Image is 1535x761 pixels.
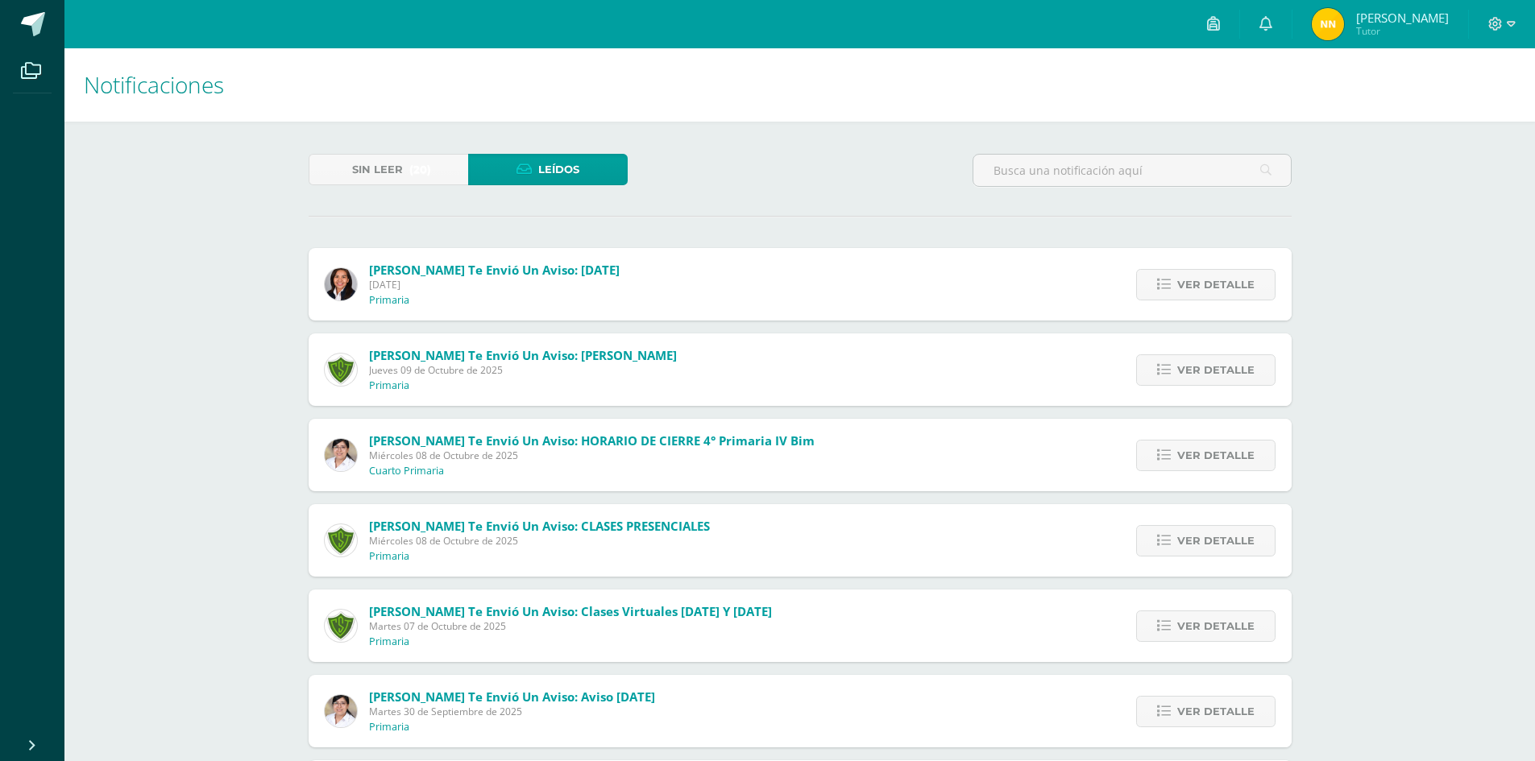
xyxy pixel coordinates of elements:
[369,721,409,734] p: Primaria
[325,610,357,642] img: 6f5ff69043559128dc4baf9e9c0f15a0.png
[369,619,772,633] span: Martes 07 de Octubre de 2025
[369,518,710,534] span: [PERSON_NAME] te envió un aviso: CLASES PRESENCIALES
[369,262,620,278] span: [PERSON_NAME] te envió un aviso: [DATE]
[1177,440,1255,470] span: Ver detalle
[1356,24,1449,38] span: Tutor
[538,155,579,184] span: Leídos
[309,154,468,185] a: Sin leer(20)
[1177,270,1255,300] span: Ver detalle
[1356,10,1449,26] span: [PERSON_NAME]
[1177,697,1255,726] span: Ver detalle
[369,278,620,292] span: [DATE]
[369,534,710,548] span: Miércoles 08 de Octubre de 2025
[369,689,655,705] span: [PERSON_NAME] te envió un aviso: Aviso [DATE]
[325,695,357,727] img: 4074e4aec8af62734b518a95961417a1.png
[369,550,409,563] p: Primaria
[84,69,224,100] span: Notificaciones
[325,268,357,300] img: a06024179dba9039476aa43df9e4b8c8.png
[369,294,409,307] p: Primaria
[369,705,655,718] span: Martes 30 de Septiembre de 2025
[1177,611,1255,641] span: Ver detalle
[369,363,677,377] span: Jueves 09 de Octubre de 2025
[1312,8,1344,40] img: 39a600aa9cb6be71c71a3c82df1284a6.png
[369,347,677,363] span: [PERSON_NAME] te envió un aviso: [PERSON_NAME]
[369,635,409,648] p: Primaria
[369,449,815,462] span: Miércoles 08 de Octubre de 2025
[352,155,403,184] span: Sin leer
[1177,355,1255,385] span: Ver detalle
[369,465,444,478] p: Cuarto Primaria
[369,379,409,392] p: Primaria
[409,155,431,184] span: (20)
[468,154,628,185] a: Leídos
[973,155,1291,186] input: Busca una notificación aquí
[325,354,357,386] img: 6f5ff69043559128dc4baf9e9c0f15a0.png
[325,439,357,471] img: 4074e4aec8af62734b518a95961417a1.png
[369,432,815,449] span: [PERSON_NAME] te envió un aviso: HORARIO DE CIERRE 4° Primaria IV Bim
[325,524,357,556] img: c7e4502288b633c389763cda5c4117dc.png
[1177,526,1255,556] span: Ver detalle
[369,603,772,619] span: [PERSON_NAME] te envió un aviso: Clases virtuales [DATE] y [DATE]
